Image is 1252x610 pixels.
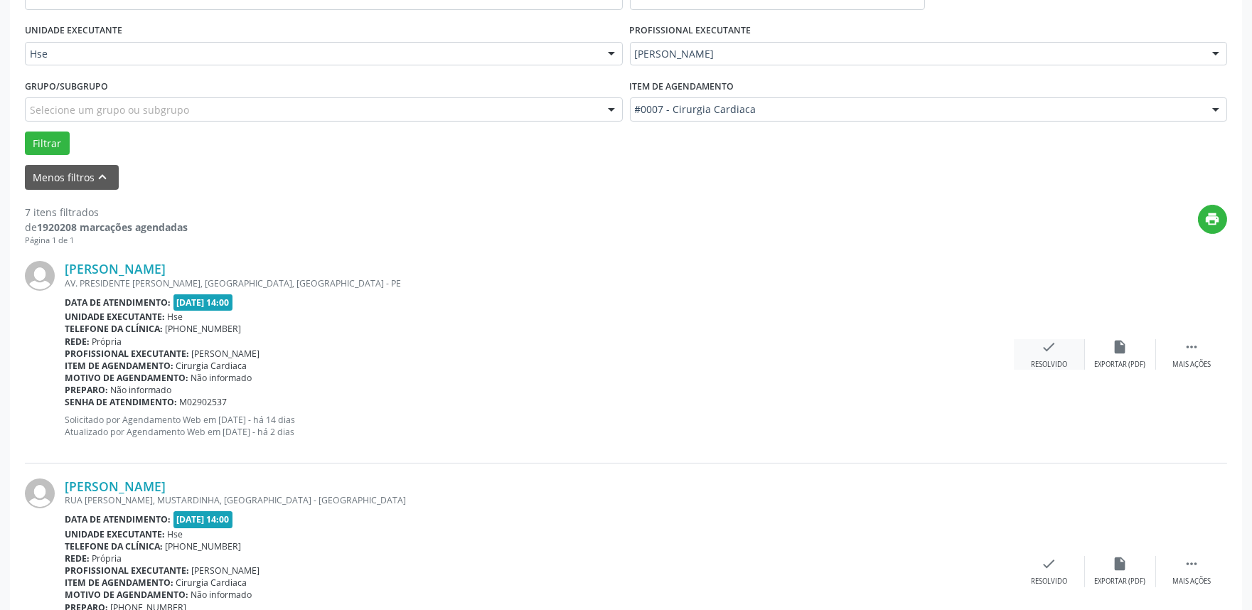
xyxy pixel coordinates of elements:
div: 7 itens filtrados [25,205,188,220]
b: Item de agendamento: [65,360,173,372]
span: [DATE] 14:00 [173,511,233,528]
a: [PERSON_NAME] [65,261,166,277]
div: Mais ações [1172,360,1211,370]
b: Item de agendamento: [65,577,173,589]
div: Mais ações [1172,577,1211,587]
span: Hse [30,47,594,61]
span: Cirurgia Cardiaca [176,577,247,589]
span: #0007 - Cirurgia Cardiaca [635,102,1199,117]
b: Data de atendimento: [65,296,171,309]
div: Página 1 de 1 [25,235,188,247]
span: Hse [168,311,183,323]
span: [PERSON_NAME] [192,348,260,360]
span: Própria [92,552,122,564]
span: M02902537 [180,396,228,408]
span: Não informado [191,589,252,601]
a: [PERSON_NAME] [65,478,166,494]
span: [PERSON_NAME] [635,47,1199,61]
span: Hse [168,528,183,540]
span: [PHONE_NUMBER] [166,323,242,335]
div: Exportar (PDF) [1095,577,1146,587]
i: check [1042,556,1057,572]
i: keyboard_arrow_up [95,169,111,185]
img: img [25,478,55,508]
span: Cirurgia Cardiaca [176,360,247,372]
i:  [1184,339,1199,355]
label: PROFISSIONAL EXECUTANTE [630,20,751,42]
span: [PERSON_NAME] [192,564,260,577]
button: print [1198,205,1227,234]
i: insert_drive_file [1113,556,1128,572]
div: RUA [PERSON_NAME], MUSTARDINHA, [GEOGRAPHIC_DATA] - [GEOGRAPHIC_DATA] [65,494,1014,506]
b: Data de atendimento: [65,513,171,525]
div: Resolvido [1031,360,1067,370]
label: Grupo/Subgrupo [25,75,108,97]
b: Profissional executante: [65,564,189,577]
b: Telefone da clínica: [65,323,163,335]
img: img [25,261,55,291]
b: Unidade executante: [65,528,165,540]
b: Motivo de agendamento: [65,372,188,384]
button: Filtrar [25,132,70,156]
strong: 1920208 marcações agendadas [37,220,188,234]
label: UNIDADE EXECUTANTE [25,20,122,42]
div: AV. PRESIDENTE [PERSON_NAME], [GEOGRAPHIC_DATA], [GEOGRAPHIC_DATA] - PE [65,277,1014,289]
b: Telefone da clínica: [65,540,163,552]
div: de [25,220,188,235]
span: Não informado [111,384,172,396]
span: [PHONE_NUMBER] [166,540,242,552]
button: Menos filtroskeyboard_arrow_up [25,165,119,190]
b: Motivo de agendamento: [65,589,188,601]
i: print [1205,211,1221,227]
b: Senha de atendimento: [65,396,177,408]
label: Item de agendamento [630,75,734,97]
b: Preparo: [65,384,108,396]
span: Não informado [191,372,252,384]
span: [DATE] 14:00 [173,294,233,311]
b: Unidade executante: [65,311,165,323]
i: check [1042,339,1057,355]
i:  [1184,556,1199,572]
p: Solicitado por Agendamento Web em [DATE] - há 14 dias Atualizado por Agendamento Web em [DATE] - ... [65,414,1014,438]
b: Rede: [65,336,90,348]
div: Exportar (PDF) [1095,360,1146,370]
div: Resolvido [1031,577,1067,587]
b: Profissional executante: [65,348,189,360]
b: Rede: [65,552,90,564]
i: insert_drive_file [1113,339,1128,355]
span: Própria [92,336,122,348]
span: Selecione um grupo ou subgrupo [30,102,189,117]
